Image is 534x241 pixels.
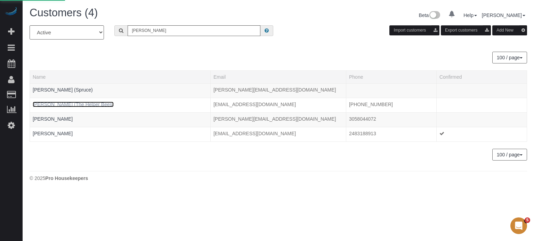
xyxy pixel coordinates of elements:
span: 5 [525,217,530,223]
button: Export customers [441,25,491,35]
nav: Pagination navigation [493,149,527,161]
div: © 2025 [30,175,527,182]
td: Email [210,127,346,141]
td: Email [210,98,346,112]
div: Tags [33,137,208,139]
td: Name [30,83,211,98]
div: Tags [33,93,208,95]
a: [PERSON_NAME] [482,12,525,18]
button: 100 / page [492,52,527,63]
img: New interface [429,11,440,20]
a: [PERSON_NAME] (Spruce) [33,87,93,93]
button: Add New [492,25,527,35]
th: Phone [346,70,436,83]
td: Email [210,83,346,98]
td: Confirmed [436,98,527,112]
td: Phone [346,112,436,127]
a: Beta [419,12,440,18]
img: Automaid Logo [4,7,18,17]
td: Name [30,98,211,112]
th: Email [210,70,346,83]
td: Phone [346,83,436,98]
div: Tags [33,108,208,110]
a: Help [463,12,477,18]
td: Confirmed [436,83,527,98]
a: [PERSON_NAME] (The Helper Bees) [33,102,114,107]
button: Import customers [389,25,439,35]
td: Confirmed [436,127,527,141]
strong: Pro Housekeepers [45,175,88,181]
nav: Pagination navigation [493,52,527,63]
td: Email [210,112,346,127]
td: Name [30,127,211,141]
td: Name [30,112,211,127]
td: Phone [346,127,436,141]
a: [PERSON_NAME] [33,131,73,136]
span: Customers (4) [30,7,98,19]
div: Tags [33,122,208,124]
th: Name [30,70,211,83]
input: Search customers ... [128,25,260,36]
a: [PERSON_NAME] [33,116,73,122]
iframe: Intercom live chat [510,217,527,234]
td: Confirmed [436,112,527,127]
th: Confirmed [436,70,527,83]
td: Phone [346,98,436,112]
button: 100 / page [492,149,527,161]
